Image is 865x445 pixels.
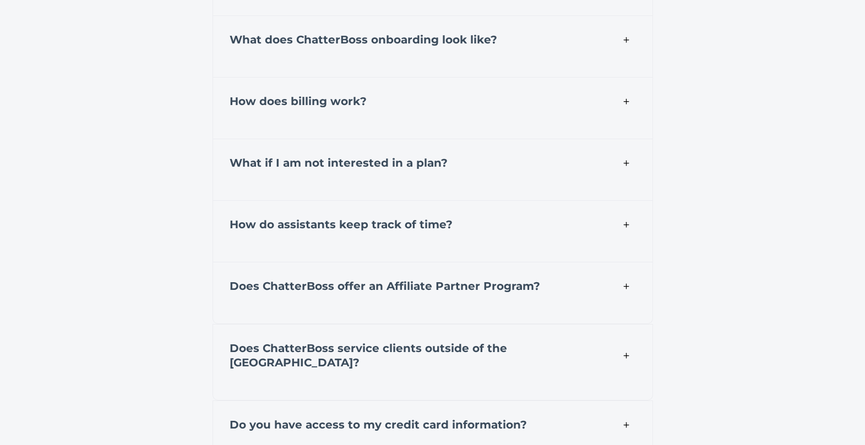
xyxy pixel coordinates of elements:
strong: Does ChatterBoss service clients outside of the [GEOGRAPHIC_DATA]? [230,342,507,369]
strong: Does ChatterBoss offer an Affiliate Partner Program? [230,279,540,293]
strong: How do assistants keep track of time? [230,218,453,231]
iframe: Drift Widget Chat Controller [810,390,852,432]
strong: How does billing work? [230,95,367,108]
strong: Do you have access to my credit card information? [230,418,527,431]
strong: What does ChatterBoss onboarding look like? [230,33,497,46]
strong: What if I am not interested in a plan? [230,156,448,169]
